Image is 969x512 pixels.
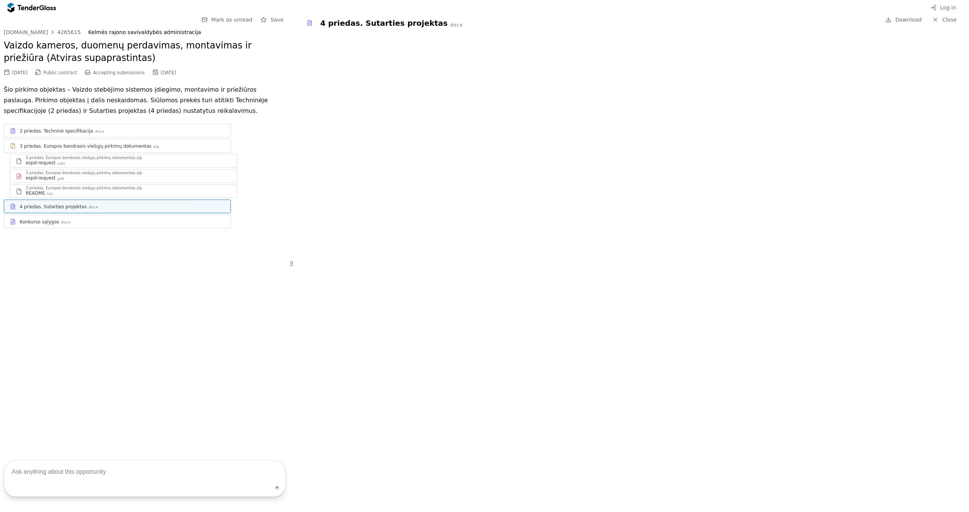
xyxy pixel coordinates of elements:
[4,84,286,116] p: Šio pirkimo objektas – Vaizdo stebėjimo sistemos įdiegimo, montavimo ir priežiūros paslauga. Pirk...
[20,204,87,210] div: 4 priedas. Sutarties projektas
[56,176,64,181] div: .pdf
[87,205,98,210] div: .docx
[199,15,255,25] button: Mark as unread
[26,175,56,181] div: espd-request
[449,22,463,28] div: .docx
[44,70,77,75] span: Public contract
[10,169,237,183] a: 3 priedas. Europos bendrasis viešųjų pirkimų dokumentas.zipespd-request.pdf
[4,30,48,35] div: [DOMAIN_NAME]
[12,70,28,75] div: [DATE]
[46,192,53,197] div: .txt
[26,156,142,160] div: 3 priedas. Europos bendrasis viešųjų pirkimų dokumentas.zip
[259,15,286,25] button: Save
[26,186,142,190] div: 3 priedas. Europos bendrasis viešųjų pirkimų dokumentas.zip
[60,220,71,225] div: .docx
[4,39,286,65] h2: Vaizdo kameros, duomenų perdavimas, montavimas ir priežiūra (Atviras supaprastintas)
[26,171,142,175] div: 3 priedas. Europos bendrasis viešųjų pirkimų dokumentas.zip
[20,128,93,134] div: 2 priedas. Techninė specifikacija
[161,70,176,75] div: [DATE]
[271,17,284,23] span: Save
[26,190,45,196] div: README
[211,17,252,23] span: Mark as unread
[94,129,105,134] div: .docx
[4,215,231,228] a: Konkurso sąlygos.docx
[4,124,231,137] a: 2 priedas. Techninė specifikacija.docx
[93,70,145,75] span: Accepting submissions
[942,17,957,23] span: Close
[4,139,231,153] a: 3 priedas. Europos bendrasis viešųjų pirkimų dokumentas.zip
[883,15,924,25] a: Download
[26,160,56,166] div: espd-request
[152,144,159,149] div: .zip
[10,154,237,168] a: 3 priedas. Europos bendrasis viešųjų pirkimų dokumentas.zipespd-request.xml
[320,18,448,28] div: 4 priedas. Sutarties projektas
[88,29,278,36] div: Kelmės rajono savivaldybės administracija
[4,200,231,213] a: 4 priedas. Sutarties projektas.docx
[895,17,922,23] span: Download
[20,219,59,225] div: Konkurso sąlygos
[928,15,961,25] a: Close
[57,30,81,35] div: 4265615
[56,161,65,166] div: .xml
[940,5,956,11] span: Log in
[10,184,237,198] a: 3 priedas. Europos bendrasis viešųjų pirkimų dokumentas.zipREADME.txt
[20,143,151,149] div: 3 priedas. Europos bendrasis viešųjų pirkimų dokumentas
[4,29,81,35] a: [DOMAIN_NAME]4265615
[928,3,958,12] button: Log in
